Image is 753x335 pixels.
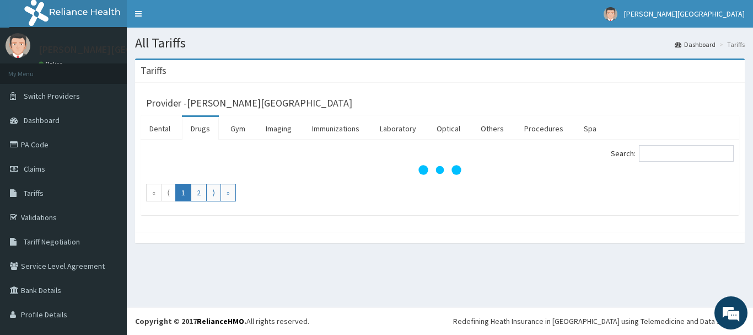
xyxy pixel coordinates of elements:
span: Tariff Negotiation [24,237,80,247]
span: Switch Providers [24,91,80,101]
a: Dashboard [675,40,716,49]
a: Go to page number 2 [191,184,207,201]
span: Dashboard [24,115,60,125]
a: Online [39,60,65,68]
span: Tariffs [24,188,44,198]
a: Imaging [257,117,300,140]
svg: audio-loading [418,148,462,192]
p: [PERSON_NAME][GEOGRAPHIC_DATA] [39,45,202,55]
a: Others [472,117,513,140]
strong: Copyright © 2017 . [135,316,246,326]
a: Drugs [182,117,219,140]
li: Tariffs [717,40,745,49]
a: Go to page number 1 [175,184,191,201]
img: User Image [604,7,617,21]
span: Claims [24,164,45,174]
h3: Tariffs [141,66,166,76]
span: [PERSON_NAME][GEOGRAPHIC_DATA] [624,9,745,19]
a: RelianceHMO [197,316,244,326]
a: Laboratory [371,117,425,140]
a: Go to last page [220,184,236,201]
input: Search: [639,145,734,162]
a: Go to previous page [161,184,176,201]
a: Dental [141,117,179,140]
footer: All rights reserved. [127,307,753,335]
img: User Image [6,33,30,58]
h1: All Tariffs [135,36,745,50]
h3: Provider - [PERSON_NAME][GEOGRAPHIC_DATA] [146,98,352,108]
a: Immunizations [303,117,368,140]
a: Go to first page [146,184,162,201]
div: Redefining Heath Insurance in [GEOGRAPHIC_DATA] using Telemedicine and Data Science! [453,316,745,327]
a: Procedures [515,117,572,140]
a: Go to next page [206,184,221,201]
a: Spa [575,117,605,140]
a: Optical [428,117,469,140]
label: Search: [611,145,734,162]
a: Gym [222,117,254,140]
